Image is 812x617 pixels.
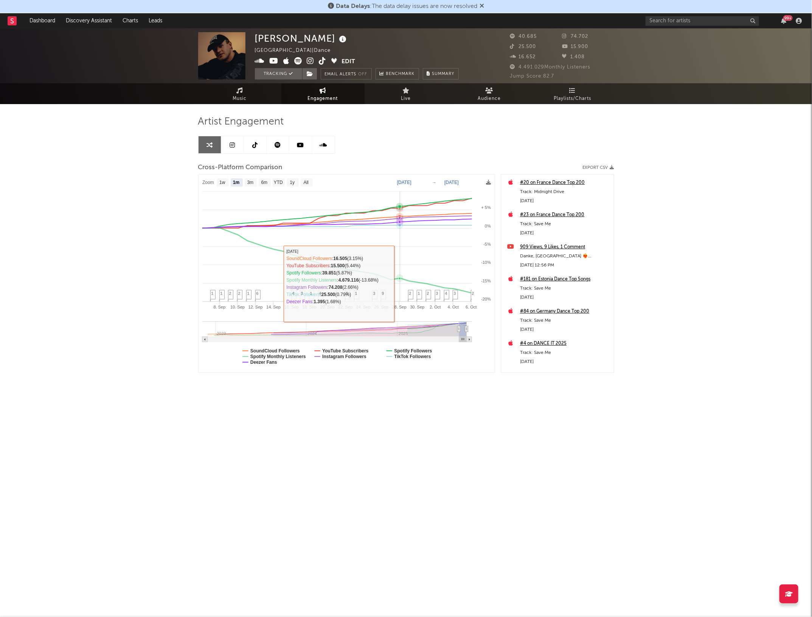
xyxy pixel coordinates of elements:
text: -10% [481,260,491,265]
button: Email AlertsOff [321,68,372,79]
text: 30. Sep [410,305,424,309]
span: 16.652 [510,55,536,59]
text: 6m [261,180,267,185]
a: Charts [117,13,143,28]
text: 1m [233,180,239,185]
span: Data Delays [336,3,370,9]
text: → [432,180,436,185]
a: Discovery Assistant [61,13,117,28]
div: [DATE] [520,229,610,238]
div: [DATE] [520,293,610,302]
div: [DATE] [520,325,610,334]
span: 2 [472,291,474,296]
span: 25.500 [510,44,536,49]
a: 909 Views, 9 Likes, 1 Comment [520,243,610,252]
span: 1.408 [562,55,585,59]
text: 2. Oct [430,305,441,309]
div: [DATE] [520,357,610,366]
span: 2 [238,291,241,296]
text: 16. Sep [284,305,298,309]
text: Spotify Followers [394,348,432,354]
text: TikTok Followers [394,354,431,359]
span: Summary [432,72,455,76]
span: 3 [301,291,303,296]
text: [DATE] [444,180,459,185]
text: 12. Sep [248,305,262,309]
button: Edit [342,57,356,67]
a: #84 on Germany Dance Top 200 [520,307,610,316]
span: Music [233,94,247,103]
span: Audience [478,94,501,103]
text: [DATE] [397,180,411,185]
text: YouTube Subscribers [322,348,369,354]
text: YTD [273,180,283,185]
div: [DATE] [520,196,610,206]
button: 99+ [781,18,786,24]
span: 2 [229,291,231,296]
text: SoundCloud Followers [250,348,300,354]
text: -15% [481,279,491,283]
text: 3m [247,180,253,185]
text: 1y [290,180,295,185]
div: #181 on Estonia Dance Top Songs [520,275,610,284]
span: 3 [436,291,438,296]
div: [DATE] 12:56 PM [520,261,610,270]
a: Leads [143,13,168,28]
button: Export CSV [583,165,614,170]
text: 8. Sep [213,305,225,309]
span: Jump Score: 82.7 [510,74,554,79]
span: : The data delay issues are now resolved [336,3,477,9]
span: 4 [319,291,321,296]
text: Deezer Fans [250,360,277,365]
a: Benchmark [376,68,419,79]
text: 24. Sep [356,305,370,309]
text: 18. Sep [302,305,317,309]
a: Music [198,83,281,104]
a: Live [365,83,448,104]
a: #31 on danceXL [520,371,610,380]
text: 14. Sep [266,305,281,309]
span: 2 [427,291,429,296]
button: Summary [423,68,459,79]
div: 99 + [783,15,793,21]
div: Track: Save Me [520,316,610,325]
div: Track: Save Me [520,284,610,293]
span: Engagement [308,94,338,103]
text: 10. Sep [230,305,245,309]
text: 1w [219,180,225,185]
text: 20. Sep [320,305,334,309]
button: Tracking [255,68,302,79]
text: 6. Oct [466,305,477,309]
a: #20 on France Dance Top 200 [520,178,610,187]
span: 1 [418,291,420,296]
text: Zoom [202,180,214,185]
div: Track: Save Me [520,220,610,229]
text: + 5% [481,205,491,210]
span: 3 [373,291,376,296]
span: 74.702 [562,34,588,39]
a: #23 on France Dance Top 200 [520,210,610,220]
div: Track: Save Me [520,348,610,357]
span: 9 [382,291,384,296]
span: 6 [256,291,259,296]
span: 4 [445,291,447,296]
input: Search for artists [646,16,759,26]
span: 1 [355,291,357,296]
em: Off [359,72,368,76]
span: 3 [346,291,348,296]
span: Dismiss [480,3,484,9]
text: Instagram Followers [322,354,366,359]
span: 4 [292,291,295,296]
span: 3 [454,291,456,296]
span: 1 [310,291,312,296]
text: 22. Sep [338,305,352,309]
span: Playlists/Charts [554,94,591,103]
text: 4. Oct [447,305,458,309]
span: 4.491.029 Monthly Listeners [510,65,591,70]
div: [GEOGRAPHIC_DATA] | Dance [255,46,340,55]
text: 0% [485,224,491,228]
